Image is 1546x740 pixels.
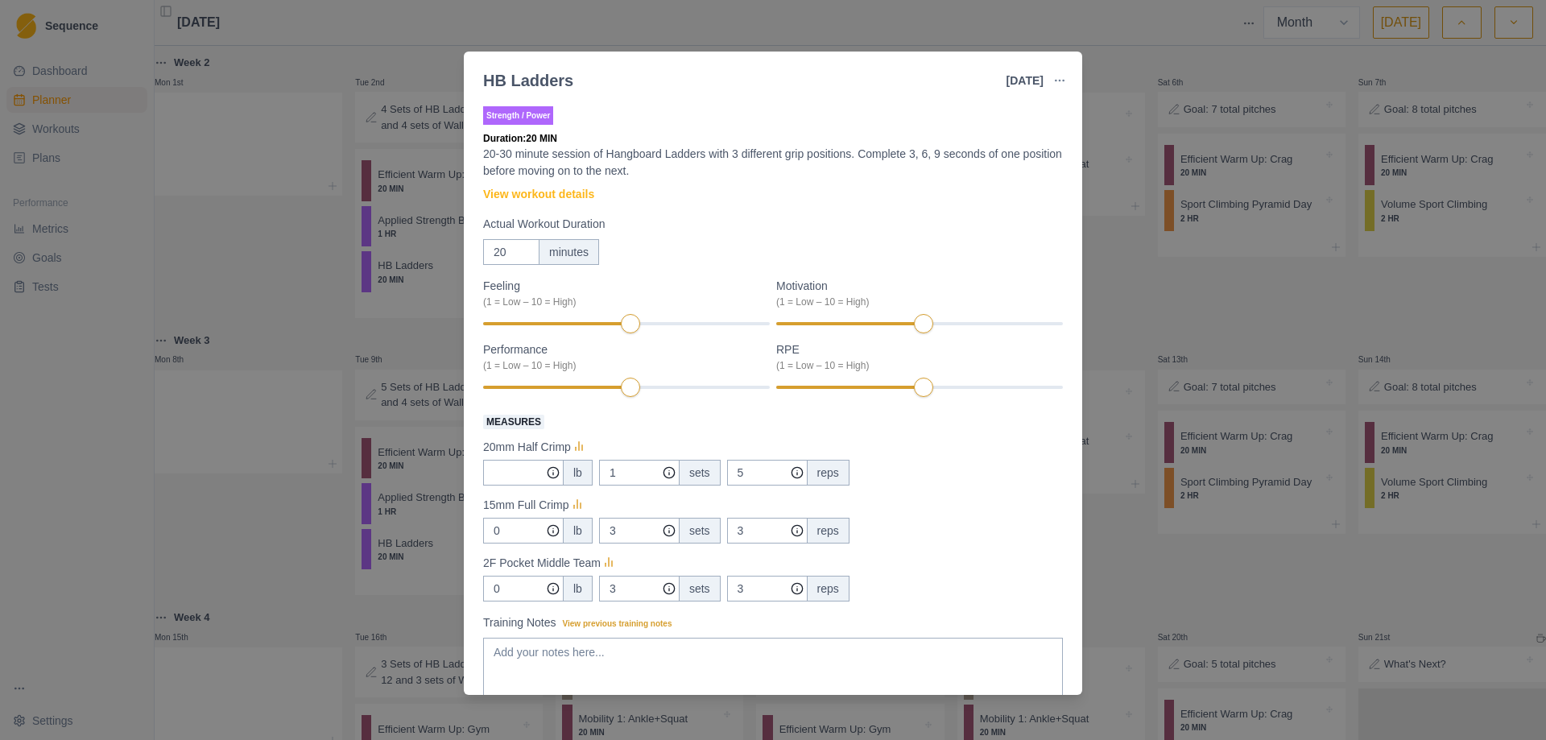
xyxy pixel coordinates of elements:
div: reps [807,576,849,602]
p: 2F Pocket Middle Team [483,555,601,572]
div: sets [679,518,721,544]
label: Performance [483,341,760,373]
div: (1 = Low – 10 = High) [776,358,1053,373]
div: minutes [539,239,599,265]
div: reps [807,460,849,486]
p: 20mm Half Crimp [483,439,571,456]
p: Duration: 20 MIN [483,131,1063,146]
div: sets [679,576,721,602]
label: Training Notes [483,614,1053,631]
span: Measures [483,415,544,429]
span: View previous training notes [563,619,672,628]
label: Feeling [483,278,760,309]
a: View workout details [483,186,594,203]
label: RPE [776,341,1053,373]
p: 15mm Full Crimp [483,497,569,514]
p: [DATE] [1007,72,1044,89]
p: 20-30 minute session of Hangboard Ladders with 3 different grip positions. Complete 3, 6, 9 secon... [483,146,1063,180]
div: (1 = Low – 10 = High) [483,358,760,373]
div: (1 = Low – 10 = High) [776,295,1053,309]
div: lb [563,576,593,602]
label: Actual Workout Duration [483,216,1053,233]
div: (1 = Low – 10 = High) [483,295,760,309]
div: lb [563,518,593,544]
p: Strength / Power [483,106,553,125]
div: sets [679,460,721,486]
div: lb [563,460,593,486]
div: HB Ladders [483,68,573,93]
div: reps [807,518,849,544]
label: Motivation [776,278,1053,309]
